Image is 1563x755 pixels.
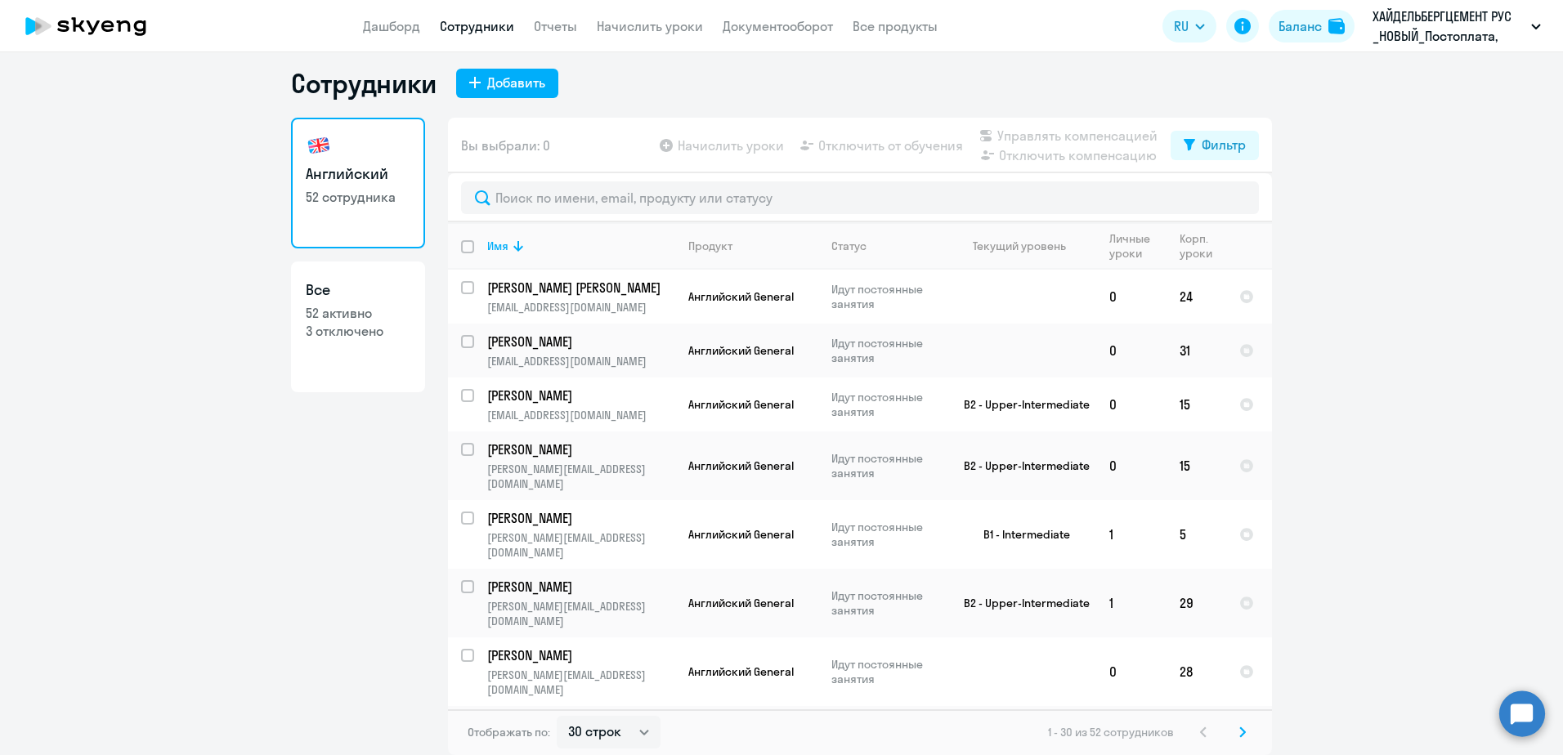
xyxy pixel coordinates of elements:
div: Личные уроки [1109,231,1166,261]
p: [PERSON_NAME] [487,333,672,351]
td: 0 [1096,431,1167,500]
div: Имя [487,239,674,253]
div: Корп. уроки [1180,231,1225,261]
div: Текущий уровень [957,239,1095,253]
input: Поиск по имени, email, продукту или статусу [461,181,1259,214]
p: Идут постоянные занятия [831,588,943,618]
span: Английский General [688,289,794,304]
a: Все52 активно3 отключено [291,261,425,392]
td: 28 [1167,637,1226,706]
span: Английский General [688,527,794,542]
td: 29 [1167,569,1226,637]
div: Добавить [487,73,545,92]
h3: Все [306,279,410,301]
a: Дашборд [363,18,420,34]
span: Английский General [688,458,794,473]
td: B2 - Upper-Intermediate [944,377,1096,431]
a: [PERSON_NAME] [487,646,674,664]
td: B2 - Upper-Intermediate [944,569,1096,637]
p: 52 сотрудника [306,188,410,206]
td: B1 - Intermediate [944,500,1096,569]
p: Идут постоянные занятия [831,282,943,311]
td: 1 [1096,500,1167,569]
div: Личные уроки [1109,231,1155,261]
a: Все продукты [853,18,938,34]
span: Английский General [688,397,794,412]
button: Балансbalance [1269,10,1355,42]
a: [PERSON_NAME] [PERSON_NAME] [487,279,674,297]
td: 24 [1167,270,1226,324]
a: Отчеты [534,18,577,34]
img: english [306,132,332,159]
button: ХАЙДЕЛЬБЕРГЦЕМЕНТ РУС _НОВЫЙ_Постоплата, ХАЙДЕЛЬБЕРГЦЕМЕНТ РУС, ООО [1364,7,1549,46]
div: Корп. уроки [1180,231,1215,261]
p: ХАЙДЕЛЬБЕРГЦЕМЕНТ РУС _НОВЫЙ_Постоплата, ХАЙДЕЛЬБЕРГЦЕМЕНТ РУС, ООО [1373,7,1525,46]
button: RU [1162,10,1216,42]
td: 1 [1096,569,1167,637]
td: 0 [1096,324,1167,377]
p: [PERSON_NAME] [487,509,672,527]
td: B2 - Upper-Intermediate [944,431,1096,500]
p: [PERSON_NAME][EMAIL_ADDRESS][DOMAIN_NAME] [487,668,674,697]
div: Имя [487,239,508,253]
td: 5 [1167,500,1226,569]
p: [PERSON_NAME] [487,646,672,664]
span: Отображать по: [468,725,550,739]
span: Английский General [688,596,794,610]
p: [PERSON_NAME] [PERSON_NAME] [487,279,672,297]
span: Английский General [688,664,794,679]
div: Статус [831,239,943,253]
button: Фильтр [1171,131,1259,160]
button: Добавить [456,69,558,98]
div: Продукт [688,239,732,253]
p: [PERSON_NAME][EMAIL_ADDRESS][DOMAIN_NAME] [487,599,674,628]
a: [PERSON_NAME] [487,386,674,404]
td: 15 [1167,377,1226,431]
p: [EMAIL_ADDRESS][DOMAIN_NAME] [487,300,674,315]
p: [EMAIL_ADDRESS][DOMAIN_NAME] [487,408,674,422]
p: [PERSON_NAME] [487,386,672,404]
div: Продукт [688,239,817,253]
td: 0 [1096,637,1167,706]
p: [PERSON_NAME][EMAIL_ADDRESS][DOMAIN_NAME] [487,530,674,560]
img: balance [1328,18,1345,34]
span: Вы выбрали: 0 [461,136,550,155]
p: Идут постоянные занятия [831,520,943,549]
a: Английский52 сотрудника [291,118,425,248]
div: Текущий уровень [973,239,1066,253]
span: Английский General [688,343,794,358]
p: [EMAIL_ADDRESS][DOMAIN_NAME] [487,354,674,369]
p: 52 активно [306,304,410,322]
p: Идут постоянные занятия [831,390,943,419]
span: RU [1174,16,1189,36]
td: 15 [1167,431,1226,500]
p: [PERSON_NAME][EMAIL_ADDRESS][DOMAIN_NAME] [487,462,674,491]
p: [PERSON_NAME] [487,578,672,596]
p: 3 отключено [306,322,410,340]
span: 1 - 30 из 52 сотрудников [1048,725,1174,739]
td: 0 [1096,377,1167,431]
td: 31 [1167,324,1226,377]
div: Баланс [1279,16,1322,36]
a: Документооборот [723,18,833,34]
p: Идут постоянные занятия [831,657,943,686]
a: [PERSON_NAME] [487,578,674,596]
a: [PERSON_NAME] [487,333,674,351]
h3: Английский [306,163,410,185]
p: Идут постоянные занятия [831,451,943,480]
div: Фильтр [1202,135,1246,154]
a: [PERSON_NAME] [487,509,674,527]
a: Начислить уроки [597,18,703,34]
p: Идут постоянные занятия [831,336,943,365]
div: Статус [831,239,867,253]
h1: Сотрудники [291,67,437,100]
td: 0 [1096,270,1167,324]
p: [PERSON_NAME] [487,440,672,458]
a: [PERSON_NAME] [487,440,674,458]
a: Сотрудники [440,18,514,34]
